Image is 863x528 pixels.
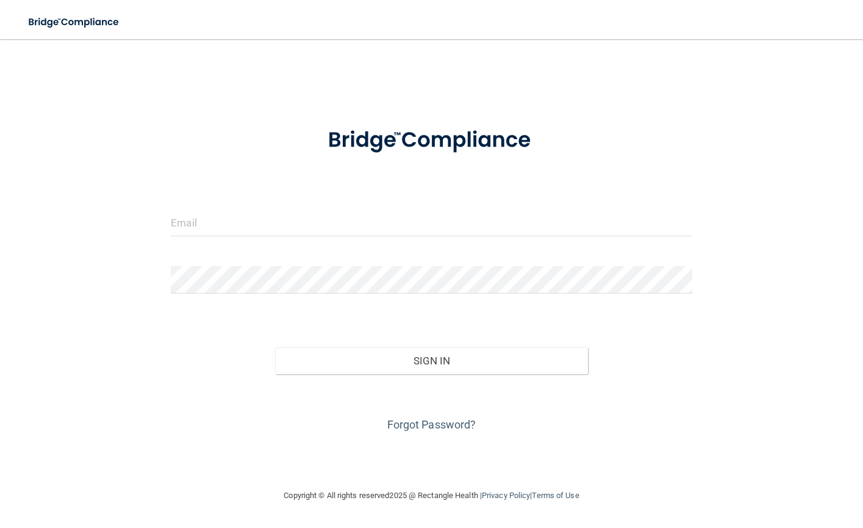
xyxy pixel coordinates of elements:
a: Terms of Use [532,491,579,500]
img: bridge_compliance_login_screen.278c3ca4.svg [306,112,557,168]
div: Copyright © All rights reserved 2025 @ Rectangle Health | | [209,476,654,515]
input: Email [171,209,692,236]
img: bridge_compliance_login_screen.278c3ca4.svg [18,10,131,35]
a: Privacy Policy [482,491,530,500]
a: Forgot Password? [387,418,476,431]
button: Sign In [275,347,588,374]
